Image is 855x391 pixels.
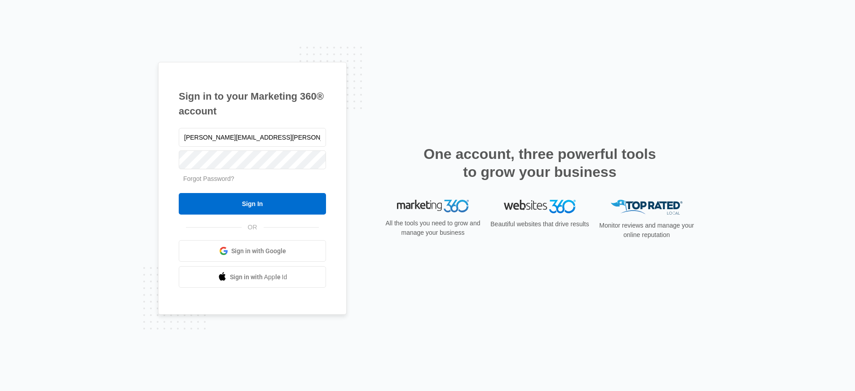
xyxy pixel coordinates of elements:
input: Sign In [179,193,326,215]
a: Sign in with Apple Id [179,266,326,288]
h2: One account, three powerful tools to grow your business [421,145,659,181]
img: Top Rated Local [611,200,683,215]
img: Websites 360 [504,200,576,213]
p: Monitor reviews and manage your online reputation [596,221,697,240]
a: Sign in with Google [179,240,326,262]
span: Sign in with Apple Id [230,272,287,282]
a: Forgot Password? [183,175,234,182]
span: OR [242,223,264,232]
span: Sign in with Google [231,246,286,256]
img: Marketing 360 [397,200,469,212]
h1: Sign in to your Marketing 360® account [179,89,326,119]
input: Email [179,128,326,147]
p: All the tools you need to grow and manage your business [383,219,483,237]
p: Beautiful websites that drive results [489,220,590,229]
